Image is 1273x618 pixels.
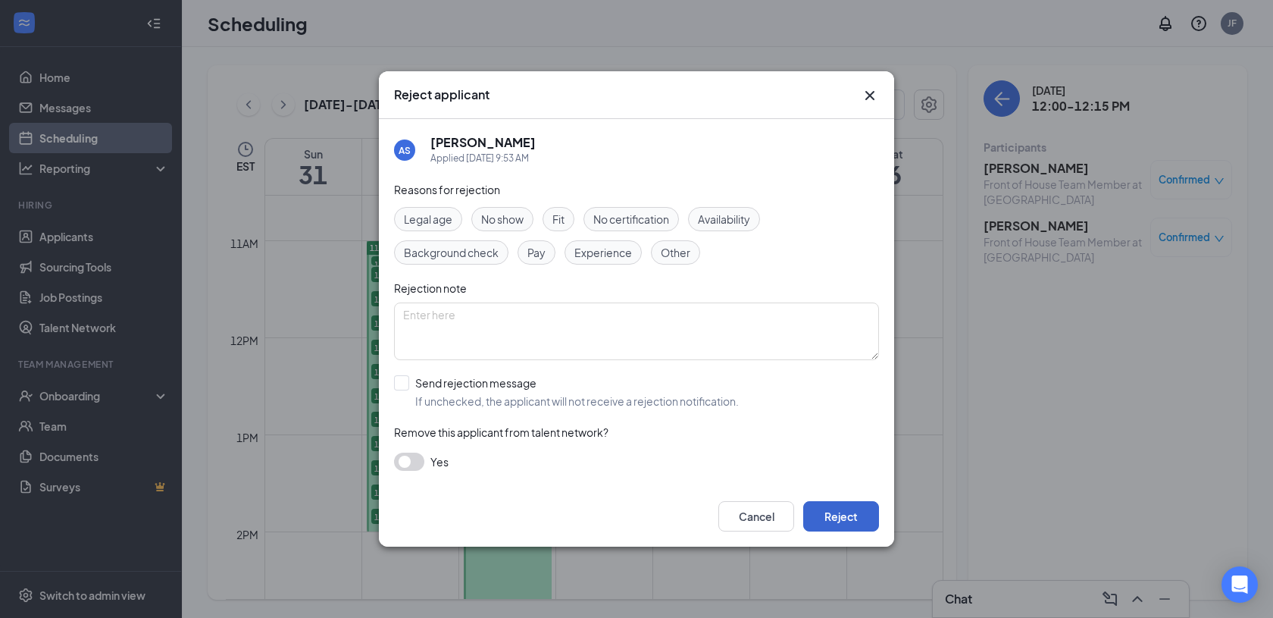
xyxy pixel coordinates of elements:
[404,211,452,227] span: Legal age
[1221,566,1258,603] div: Open Intercom Messenger
[803,501,879,532] button: Reject
[394,183,500,196] span: Reasons for rejection
[552,211,565,227] span: Fit
[661,244,690,261] span: Other
[394,425,608,439] span: Remove this applicant from talent network?
[430,134,536,151] h5: [PERSON_NAME]
[574,244,632,261] span: Experience
[861,86,879,105] button: Close
[430,453,449,471] span: Yes
[481,211,524,227] span: No show
[698,211,750,227] span: Availability
[718,501,794,532] button: Cancel
[593,211,669,227] span: No certification
[430,151,536,166] div: Applied [DATE] 9:53 AM
[394,86,489,103] h3: Reject applicant
[399,144,411,157] div: AS
[861,86,879,105] svg: Cross
[527,244,546,261] span: Pay
[404,244,499,261] span: Background check
[394,281,467,295] span: Rejection note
